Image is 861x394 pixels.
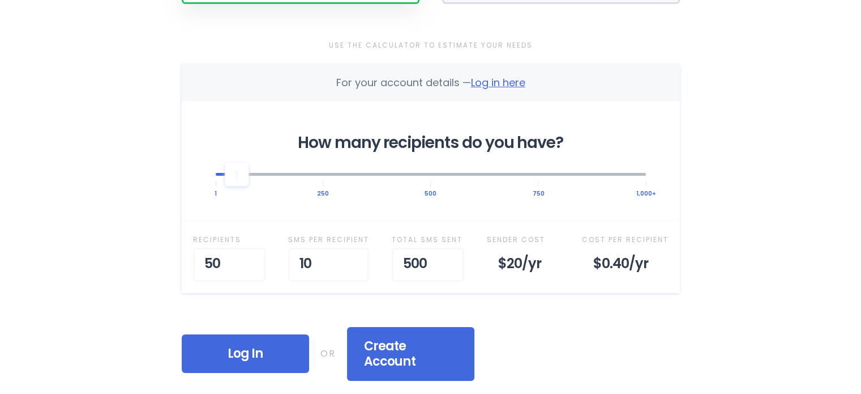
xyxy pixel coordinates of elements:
div: OR [320,346,336,361]
span: Log in here [471,75,525,90]
div: Total SMS Sent [392,232,464,247]
div: 50 [193,248,265,282]
div: Recipient s [193,232,265,247]
div: Cost Per Recipient [582,232,669,247]
div: How many recipients do you have? [216,135,646,150]
div: SMS per Recipient [288,232,369,247]
div: Sender Cost [487,232,559,247]
span: Create Account [364,338,457,370]
div: Use the Calculator to Estimate Your Needs [182,38,680,53]
div: 10 [288,248,369,282]
div: $20 /yr [487,248,559,282]
div: Log In [182,334,309,373]
div: Create Account [347,327,474,381]
div: $0.40 /yr [582,248,669,282]
div: For your account details — [336,75,525,90]
span: Log In [199,346,292,362]
div: 500 [392,248,464,282]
